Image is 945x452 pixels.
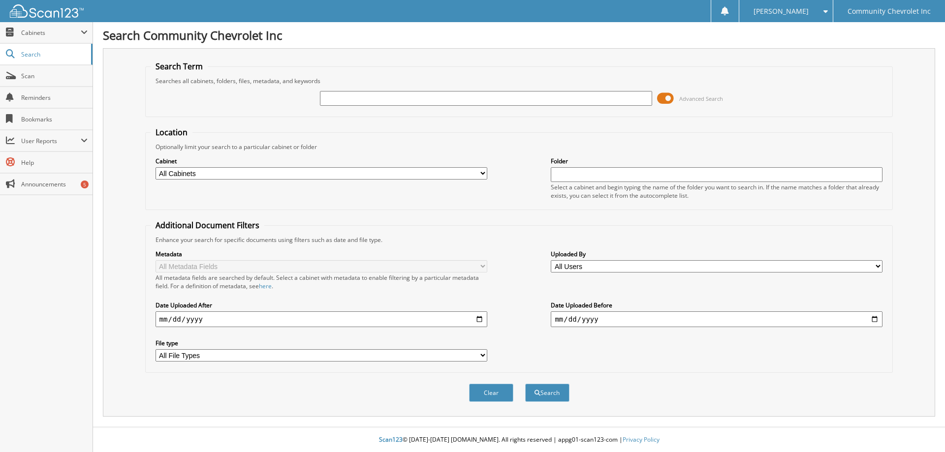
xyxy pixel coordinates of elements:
span: Community Chevrolet Inc [848,8,931,14]
input: start [156,311,487,327]
label: Folder [551,157,882,165]
legend: Search Term [151,61,208,72]
label: File type [156,339,487,347]
span: [PERSON_NAME] [754,8,809,14]
input: end [551,311,882,327]
span: Scan [21,72,88,80]
span: Help [21,158,88,167]
h1: Search Community Chevrolet Inc [103,27,935,43]
a: here [259,282,272,290]
label: Metadata [156,250,487,258]
span: User Reports [21,137,81,145]
span: Reminders [21,93,88,102]
label: Uploaded By [551,250,882,258]
div: Searches all cabinets, folders, files, metadata, and keywords [151,77,888,85]
span: Announcements [21,180,88,188]
span: Cabinets [21,29,81,37]
label: Date Uploaded After [156,301,487,309]
div: All metadata fields are searched by default. Select a cabinet with metadata to enable filtering b... [156,273,487,290]
div: Enhance your search for specific documents using filters such as date and file type. [151,236,888,244]
div: 5 [81,181,89,188]
legend: Location [151,127,192,138]
label: Cabinet [156,157,487,165]
button: Search [525,384,569,402]
div: Select a cabinet and begin typing the name of the folder you want to search in. If the name match... [551,183,882,200]
label: Date Uploaded Before [551,301,882,309]
span: Bookmarks [21,115,88,123]
img: scan123-logo-white.svg [10,4,84,18]
button: Clear [469,384,513,402]
a: Privacy Policy [623,435,660,444]
span: Scan123 [379,435,403,444]
legend: Additional Document Filters [151,220,264,231]
span: Search [21,50,86,59]
span: Advanced Search [679,95,723,102]
div: Optionally limit your search to a particular cabinet or folder [151,143,888,151]
div: © [DATE]-[DATE] [DOMAIN_NAME]. All rights reserved | appg01-scan123-com | [93,428,945,452]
